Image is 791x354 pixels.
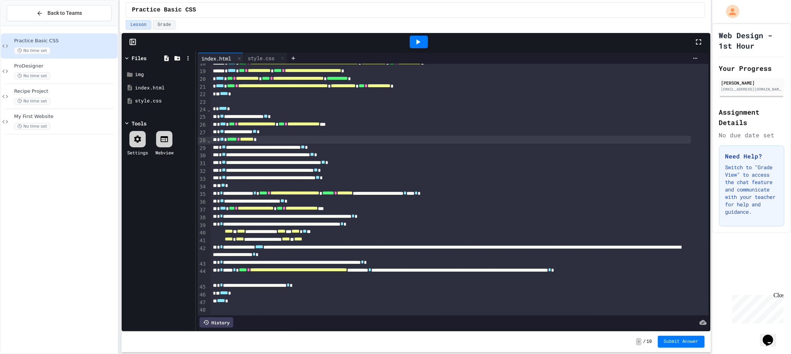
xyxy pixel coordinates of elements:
[198,83,207,91] div: 21
[198,152,207,160] div: 30
[729,292,784,324] iframe: chat widget
[643,339,646,345] span: /
[198,191,207,199] div: 35
[198,114,207,121] div: 25
[198,60,207,68] div: 18
[198,160,207,168] div: 31
[198,268,207,283] div: 44
[198,214,207,222] div: 38
[198,55,235,62] div: index.html
[198,299,207,307] div: 47
[7,5,112,21] button: Back to Teams
[135,97,193,105] div: style.css
[198,106,207,114] div: 24
[721,79,782,86] div: [PERSON_NAME]
[198,206,207,214] div: 37
[207,137,211,143] span: Fold line
[198,222,207,230] div: 39
[207,106,211,112] span: Fold line
[198,229,207,237] div: 40
[198,168,207,176] div: 32
[725,152,778,161] h3: Need Help?
[198,145,207,153] div: 29
[719,63,785,73] h2: Your Progress
[725,164,778,216] p: Switch to "Grade View" to access the chat feature and communicate with your teacher for help and ...
[719,131,785,140] div: No due date set
[721,86,782,92] div: [EMAIL_ADDRESS][DOMAIN_NAME]
[198,307,207,314] div: 48
[14,38,116,44] span: Practice Basic CSS
[198,183,207,191] div: 34
[14,47,50,54] span: No time set
[14,98,50,105] span: No time set
[244,54,278,62] div: style.css
[719,107,785,128] h2: Assignment Details
[127,149,148,156] div: Settings
[760,324,784,347] iframe: chat widget
[47,9,82,17] span: Back to Teams
[200,317,233,328] div: History
[198,237,207,245] div: 41
[646,339,652,345] span: 10
[198,68,207,76] div: 19
[14,72,50,79] span: No time set
[244,53,287,64] div: style.css
[3,3,51,47] div: Chat with us now!Close
[126,20,151,30] button: Lesson
[198,199,207,206] div: 36
[664,339,699,345] span: Submit Answer
[132,119,146,127] div: Tools
[14,114,116,120] span: My First Website
[198,76,207,83] div: 20
[14,123,50,130] span: No time set
[198,129,207,137] div: 27
[135,71,193,78] div: img
[658,336,705,348] button: Submit Answer
[132,54,146,62] div: Files
[14,63,116,69] span: ProDesigner
[636,338,642,345] span: -
[135,84,193,92] div: index.html
[198,91,207,99] div: 22
[198,53,244,64] div: index.html
[198,99,207,106] div: 23
[132,6,196,14] span: Practice Basic CSS
[14,88,116,95] span: Recipe Project
[198,291,207,299] div: 46
[153,20,176,30] button: Grade
[198,176,207,183] div: 33
[155,149,174,156] div: Webview
[198,283,207,291] div: 45
[718,3,741,20] div: My Account
[198,121,207,129] div: 26
[198,137,207,145] div: 28
[719,30,785,51] h1: Web Design - 1st Hour
[198,260,207,268] div: 43
[198,245,207,260] div: 42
